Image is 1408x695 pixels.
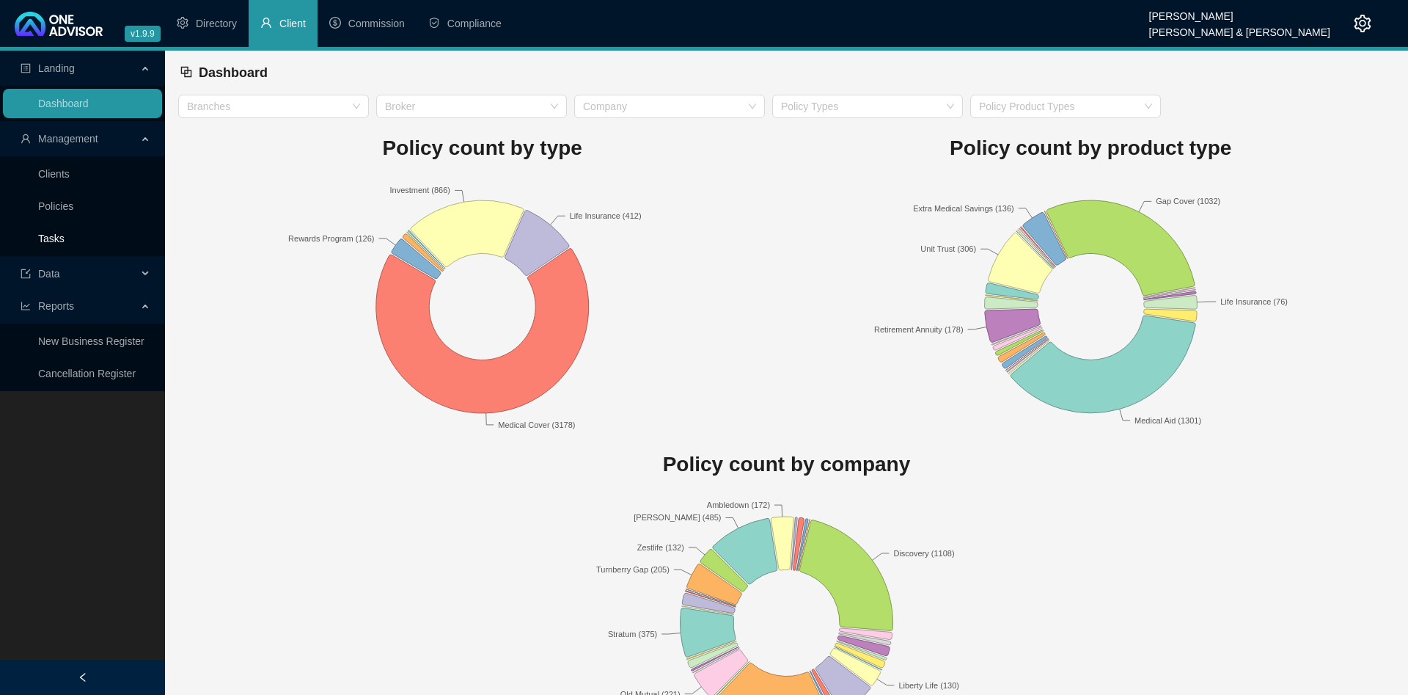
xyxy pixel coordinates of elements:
a: Clients [38,168,70,180]
text: Life Insurance (412) [570,211,642,220]
text: Unit Trust (306) [920,244,976,253]
div: [PERSON_NAME] & [PERSON_NAME] [1149,20,1330,36]
span: setting [177,17,188,29]
div: [PERSON_NAME] [1149,4,1330,20]
span: import [21,269,31,279]
span: line-chart [21,301,31,311]
text: Medical Aid (1301) [1134,415,1201,424]
text: Gap Cover (1032) [1156,197,1220,205]
span: left [78,672,88,683]
text: Investment (866) [389,186,450,194]
span: dollar [329,17,341,29]
a: Dashboard [38,98,89,109]
span: Compliance [447,18,502,29]
img: 2df55531c6924b55f21c4cf5d4484680-logo-light.svg [15,12,103,36]
text: Ambledown (172) [707,501,770,509]
a: New Business Register [38,335,144,347]
text: [PERSON_NAME] (485) [634,513,721,522]
span: Commission [348,18,405,29]
span: block [180,65,193,79]
span: Client [279,18,306,29]
span: Landing [38,62,75,74]
text: Retirement Annuity (178) [874,324,964,333]
span: safety [428,17,440,29]
h1: Policy count by type [178,132,787,164]
a: Cancellation Register [38,368,136,379]
text: Life Insurance (76) [1220,297,1288,306]
text: Rewards Program (126) [288,233,374,242]
span: setting [1354,15,1371,32]
text: Extra Medical Savings (136) [913,203,1014,212]
text: Turnberry Gap (205) [596,565,670,574]
text: Liberty Life (130) [898,681,959,690]
text: Discovery (1108) [893,549,954,558]
text: Zestlife (132) [637,543,684,552]
h1: Policy count by product type [787,132,1396,164]
span: Management [38,133,98,145]
a: Tasks [38,233,65,244]
span: profile [21,63,31,73]
a: Policies [38,200,73,212]
span: Dashboard [199,65,268,80]
span: user [21,134,31,144]
text: Stratum (375) [608,630,657,638]
span: Data [38,268,60,280]
span: v1.9.9 [125,26,161,42]
text: Medical Cover (3178) [498,420,575,429]
span: Directory [196,18,237,29]
span: Reports [38,300,74,312]
span: user [260,17,272,29]
h1: Policy count by company [178,448,1395,481]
